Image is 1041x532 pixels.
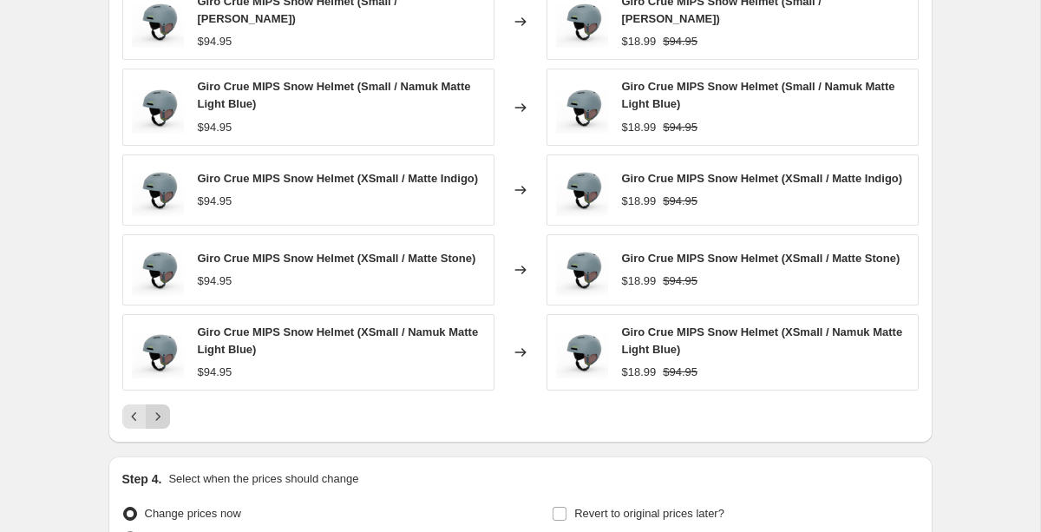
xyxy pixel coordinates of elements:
div: $94.95 [198,364,232,381]
span: Giro Crue MIPS Snow Helmet (XSmall / Matte Stone) [198,252,476,265]
div: $94.95 [198,193,232,210]
img: 37958_116_1_80x.webp [132,244,184,296]
img: 37958_116_1_80x.webp [132,164,184,216]
span: Giro Crue MIPS Snow Helmet (XSmall / Namuk Matte Light Blue) [198,325,479,356]
img: 37958_116_1_80x.webp [556,164,608,216]
strike: $94.95 [663,193,697,210]
img: 37958_116_1_80x.webp [556,82,608,134]
span: Giro Crue MIPS Snow Helmet (Small / Namuk Matte Light Blue) [622,80,895,110]
strike: $94.95 [663,119,697,136]
div: $94.95 [198,273,232,290]
img: 37958_116_1_80x.webp [556,244,608,296]
button: Next [146,404,170,429]
img: 37958_116_1_80x.webp [556,326,608,378]
span: Change prices now [145,507,241,520]
div: $18.99 [622,33,657,50]
span: Giro Crue MIPS Snow Helmet (XSmall / Matte Stone) [622,252,900,265]
img: 37958_116_1_80x.webp [132,326,184,378]
strike: $94.95 [663,273,697,290]
div: $94.95 [198,33,232,50]
img: 37958_116_1_80x.webp [132,82,184,134]
strike: $94.95 [663,33,697,50]
button: Previous [122,404,147,429]
div: $18.99 [622,119,657,136]
span: Revert to original prices later? [574,507,724,520]
span: Giro Crue MIPS Snow Helmet (XSmall / Matte Indigo) [198,172,479,185]
nav: Pagination [122,404,170,429]
span: Giro Crue MIPS Snow Helmet (XSmall / Matte Indigo) [622,172,903,185]
div: $18.99 [622,273,657,290]
div: $94.95 [198,119,232,136]
strike: $94.95 [663,364,697,381]
span: Giro Crue MIPS Snow Helmet (XSmall / Namuk Matte Light Blue) [622,325,903,356]
span: Giro Crue MIPS Snow Helmet (Small / Namuk Matte Light Blue) [198,80,471,110]
h2: Step 4. [122,470,162,488]
div: $18.99 [622,364,657,381]
p: Select when the prices should change [168,470,358,488]
div: $18.99 [622,193,657,210]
